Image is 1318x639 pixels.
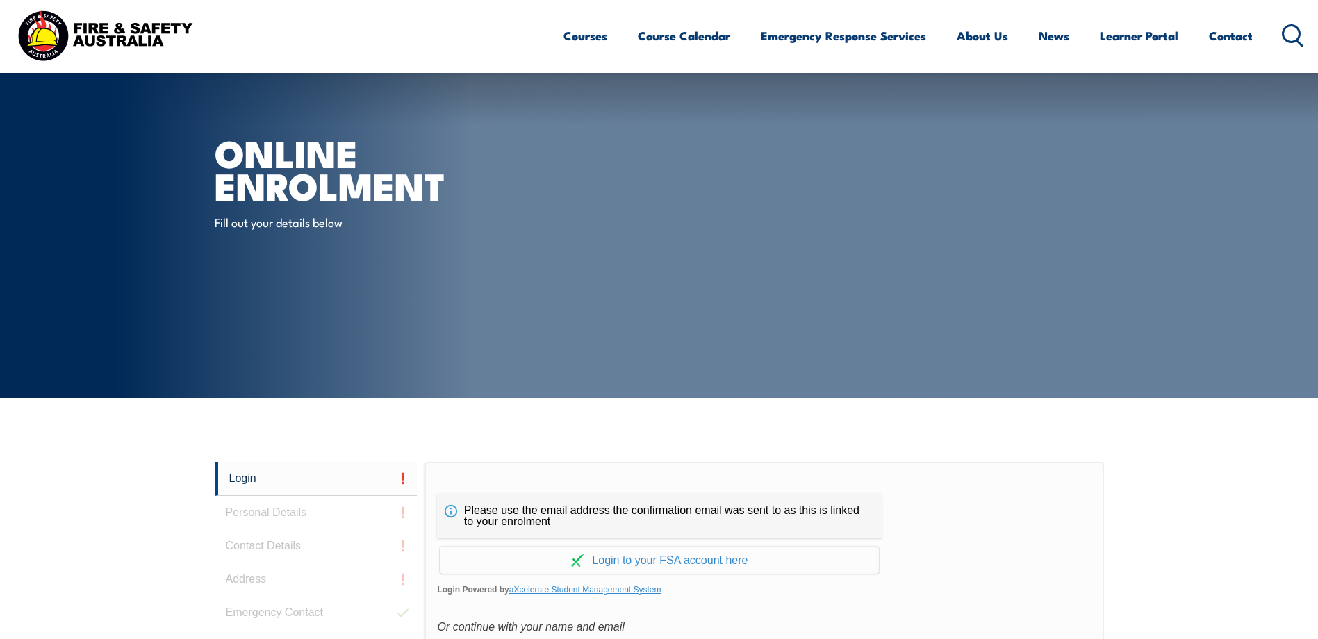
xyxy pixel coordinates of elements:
a: About Us [957,17,1008,54]
img: Log in withaxcelerate [571,554,584,567]
a: Courses [563,17,607,54]
a: aXcelerate Student Management System [509,585,661,595]
a: Login [215,462,418,496]
div: Please use the email address the confirmation email was sent to as this is linked to your enrolment [437,494,882,538]
a: Contact [1209,17,1253,54]
h1: Online Enrolment [215,136,558,201]
a: Course Calendar [638,17,730,54]
p: Fill out your details below [215,214,468,230]
a: Learner Portal [1100,17,1178,54]
a: Emergency Response Services [761,17,926,54]
span: Login Powered by [437,579,1091,600]
div: Or continue with your name and email [437,617,1091,638]
a: News [1039,17,1069,54]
